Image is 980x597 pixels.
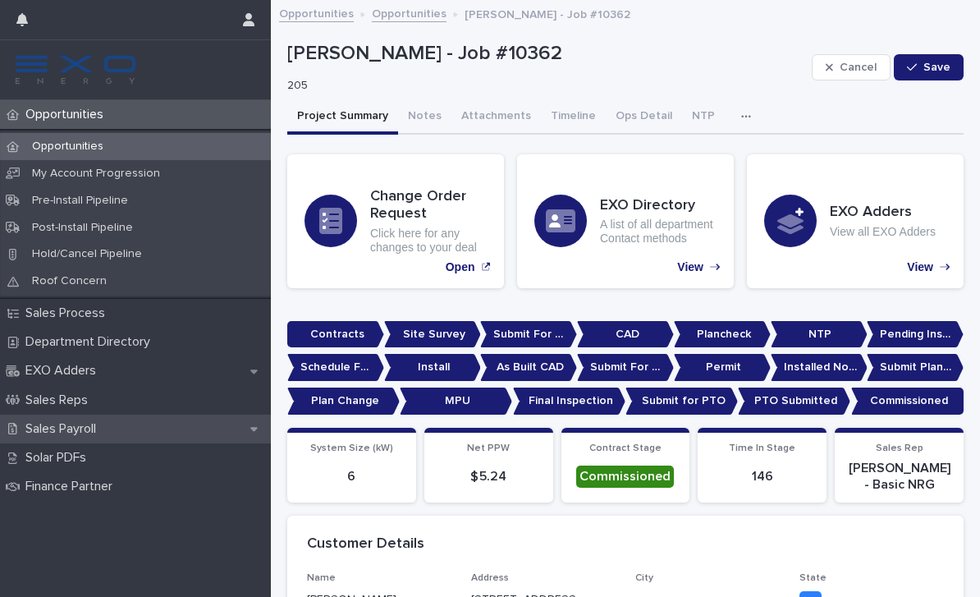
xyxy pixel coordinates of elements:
[370,227,487,255] p: Click here for any changes to your deal
[19,140,117,154] p: Opportunities
[13,53,138,86] img: FKS5r6ZBThi8E5hshIGi
[372,3,446,22] a: Opportunities
[923,62,950,73] span: Save
[451,100,541,135] button: Attachments
[19,334,163,350] p: Department Directory
[19,167,173,181] p: My Account Progression
[310,443,393,453] span: System Size (kW)
[307,535,424,553] h2: Customer Details
[876,443,923,453] span: Sales Rep
[729,443,795,453] span: Time In Stage
[840,62,877,73] span: Cancel
[384,354,481,381] p: Install
[19,479,126,494] p: Finance Partner
[812,54,891,80] button: Cancel
[830,204,936,222] h3: EXO Adders
[867,321,964,348] p: Pending Install Task
[589,443,662,453] span: Contract Stage
[19,274,120,288] p: Roof Concern
[830,225,936,239] p: View all EXO Adders
[600,218,717,246] p: A list of all department Contact methods
[19,194,141,208] p: Pre-Install Pipeline
[845,461,954,492] p: [PERSON_NAME] - Basic NRG
[708,469,817,484] p: 146
[577,321,674,348] p: CAD
[19,305,118,321] p: Sales Process
[19,247,155,261] p: Hold/Cancel Pipeline
[771,321,868,348] p: NTP
[577,354,674,381] p: Submit For Permit
[625,388,738,415] p: Submit for PTO
[747,154,964,288] a: View
[467,443,510,453] span: Net PPW
[738,388,850,415] p: PTO Submitted
[513,388,625,415] p: Final Inspection
[19,450,99,466] p: Solar PDFs
[674,354,771,381] p: Permit
[635,573,653,583] span: City
[287,42,805,66] p: [PERSON_NAME] - Job #10362
[517,154,734,288] a: View
[384,321,481,348] p: Site Survey
[606,100,682,135] button: Ops Detail
[19,107,117,122] p: Opportunities
[851,388,964,415] p: Commissioned
[799,573,827,583] span: State
[19,421,109,437] p: Sales Payroll
[287,321,384,348] p: Contracts
[398,100,451,135] button: Notes
[19,221,146,235] p: Post-Install Pipeline
[19,363,109,379] p: EXO Adders
[867,354,964,381] p: Submit Plan Change
[541,100,606,135] button: Timeline
[894,54,964,80] button: Save
[287,79,799,93] p: 205
[576,466,674,488] div: Commissioned
[370,188,487,223] h3: Change Order Request
[287,100,398,135] button: Project Summary
[471,573,509,583] span: Address
[19,393,101,408] p: Sales Reps
[480,354,577,381] p: As Built CAD
[297,469,406,484] p: 6
[287,388,400,415] p: Plan Change
[307,573,336,583] span: Name
[480,321,577,348] p: Submit For CAD
[400,388,512,415] p: MPU
[907,260,933,274] p: View
[287,354,384,381] p: Schedule For Install
[600,197,717,215] h3: EXO Directory
[279,3,354,22] a: Opportunities
[771,354,868,381] p: Installed No Permit
[677,260,703,274] p: View
[434,469,543,484] p: $ 5.24
[446,260,475,274] p: Open
[465,4,630,22] p: [PERSON_NAME] - Job #10362
[674,321,771,348] p: Plancheck
[682,100,725,135] button: NTP
[287,154,504,288] a: Open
